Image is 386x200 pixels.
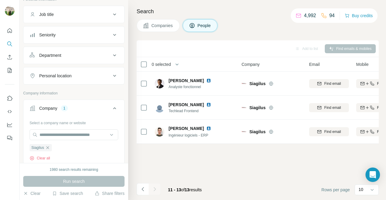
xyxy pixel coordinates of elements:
[23,190,40,196] button: Clear
[5,106,14,117] button: Use Surfe API
[321,187,350,193] span: Rows per page
[5,6,14,16] img: Avatar
[50,167,98,172] div: 1980 search results remaining
[30,118,118,126] div: Select a company name or website
[39,11,54,17] div: Job title
[249,129,266,135] span: Siagilus
[309,79,349,88] button: Find email
[329,12,335,19] p: 94
[365,168,380,182] div: Open Intercom Messenger
[39,73,71,79] div: Personal location
[24,101,124,118] button: Company1
[169,78,204,84] span: [PERSON_NAME]
[206,78,211,83] img: LinkedIn logo
[249,81,266,87] span: Siagilus
[242,61,260,67] span: Company
[169,84,218,90] span: Analyste fonctionnel
[155,103,164,112] img: Avatar
[5,119,14,130] button: Dashboard
[5,65,14,76] button: My lists
[168,187,181,192] span: 11 - 13
[356,61,369,67] span: Mobile
[24,28,124,42] button: Seniority
[24,69,124,83] button: Personal location
[345,11,373,20] button: Buy credits
[206,126,211,131] img: LinkedIn logo
[169,133,208,137] span: Ingénieur logiciels - ERP
[152,61,171,67] span: 0 selected
[39,105,57,111] div: Company
[30,155,50,161] button: Clear all
[61,106,68,111] div: 1
[23,91,125,96] p: Company information
[304,12,316,19] p: 4,992
[31,145,44,150] span: Siagilus
[206,102,211,107] img: LinkedIn logo
[309,127,349,136] button: Find email
[242,129,246,134] img: Logo of Siagilus
[5,52,14,63] button: Enrich CSV
[242,81,246,86] img: Logo of Siagilus
[5,38,14,49] button: Search
[39,32,55,38] div: Seniority
[169,125,204,131] span: [PERSON_NAME]
[24,48,124,63] button: Department
[169,102,204,108] span: [PERSON_NAME]
[185,187,189,192] span: 13
[151,23,173,29] span: Companies
[324,105,341,110] span: Find email
[359,186,363,192] p: 10
[95,190,125,196] button: Share filters
[5,133,14,143] button: Feedback
[5,93,14,104] button: Use Surfe on LinkedIn
[242,105,246,110] img: Logo of Siagilus
[39,52,61,58] div: Department
[5,25,14,36] button: Quick start
[155,79,164,88] img: Avatar
[168,187,202,192] span: results
[309,103,349,112] button: Find email
[137,7,379,16] h4: Search
[169,108,218,114] span: Techlead Frontend
[155,127,164,137] img: Avatar
[324,81,341,86] span: Find email
[249,105,266,111] span: Siagilus
[52,190,83,196] button: Save search
[181,187,185,192] span: of
[198,23,211,29] span: People
[24,7,124,22] button: Job title
[309,61,320,67] span: Email
[137,183,149,195] button: Navigate to previous page
[324,129,341,134] span: Find email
